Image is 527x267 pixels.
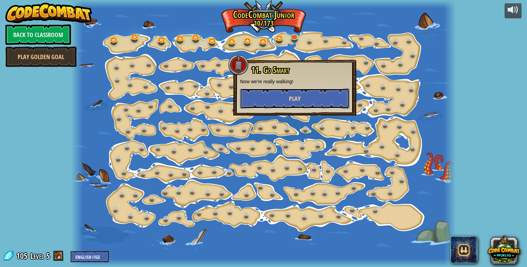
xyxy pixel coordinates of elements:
span: 105 [16,250,30,261]
p: Now we're really walking! [240,78,349,85]
span: 11. Go Smart [251,64,289,76]
button: Play [240,88,349,109]
a: Back to Classroom [5,24,71,45]
button: Adjust volume [505,3,522,19]
a: Play Golden Goal [5,47,77,67]
span: Level [30,250,44,262]
span: Play [289,94,301,103]
span: 5 [46,250,50,261]
img: CodeCombat - Learn how to code by playing a game [5,3,92,23]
